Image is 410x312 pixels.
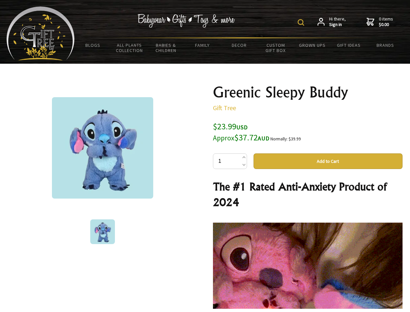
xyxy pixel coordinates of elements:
[330,38,367,52] a: Gift Ideas
[258,135,269,142] span: AUD
[270,136,301,142] small: Normally: $39.99
[254,153,403,169] button: Add to Cart
[329,22,346,28] strong: Sign in
[138,14,235,28] img: Babywear - Gifts - Toys & more
[52,97,153,199] img: Greenic Sleepy Buddy
[379,16,393,28] span: 0 items
[367,16,393,28] a: 0 items$0.00
[329,16,346,28] span: Hi there,
[213,104,236,112] a: Gift Tree
[213,121,269,143] span: $23.99 $37.72
[6,6,75,60] img: Babyware - Gifts - Toys and more...
[298,19,304,26] img: product search
[294,38,330,52] a: Grown Ups
[379,22,393,28] strong: $0.00
[213,180,387,209] strong: The #1 Rated Anti-Anxiety Product of 2024
[221,38,257,52] a: Decor
[213,134,234,142] small: Approx
[75,38,111,52] a: BLOGS
[184,38,221,52] a: Family
[257,38,294,57] a: Custom Gift Box
[317,16,346,28] a: Hi there,Sign in
[213,84,403,100] h1: Greenic Sleepy Buddy
[111,38,148,57] a: All Plants Collection
[236,123,248,131] span: USD
[367,38,404,52] a: Brands
[90,219,115,244] img: Greenic Sleepy Buddy
[148,38,184,57] a: Babies & Children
